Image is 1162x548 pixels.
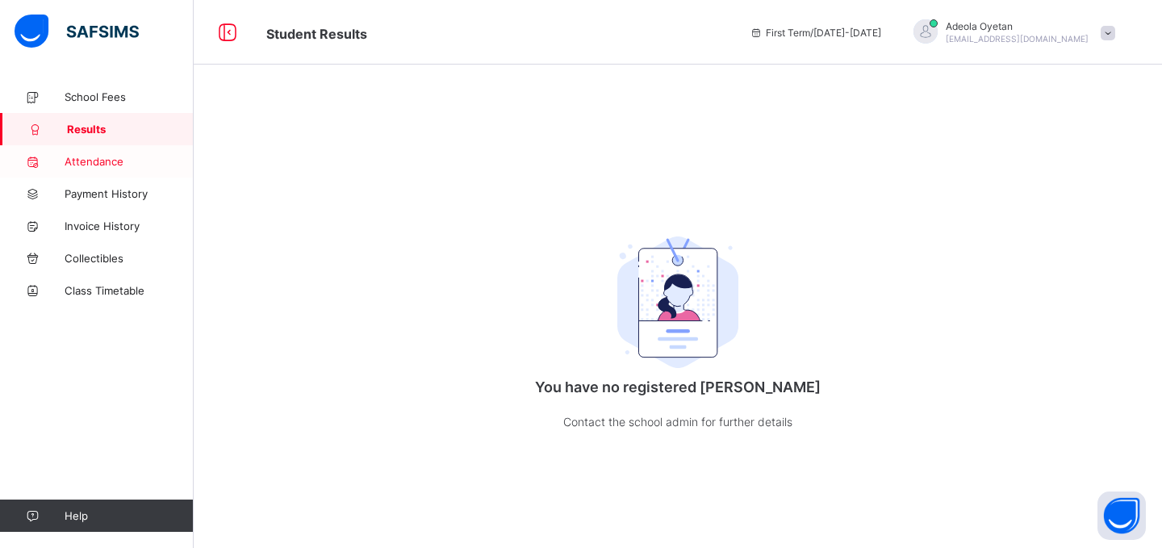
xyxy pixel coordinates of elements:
span: Invoice History [65,220,194,232]
span: Payment History [65,187,194,200]
div: AdeolaOyetan [897,19,1123,46]
span: Adeola Oyetan [946,20,1089,32]
div: You have no registered Ward [516,192,839,465]
span: Class Timetable [65,284,194,297]
p: You have no registered [PERSON_NAME] [516,379,839,395]
img: student.207b5acb3037b72b59086e8b1a17b1d0.svg [617,236,738,369]
span: Attendance [65,155,194,168]
span: Student Results [266,26,367,42]
span: Help [65,509,193,522]
span: Results [67,123,194,136]
button: Open asap [1097,492,1146,540]
p: Contact the school admin for further details [516,412,839,432]
span: Collectibles [65,252,194,265]
img: safsims [15,15,139,48]
span: School Fees [65,90,194,103]
span: [EMAIL_ADDRESS][DOMAIN_NAME] [946,34,1089,44]
span: session/term information [750,27,881,39]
